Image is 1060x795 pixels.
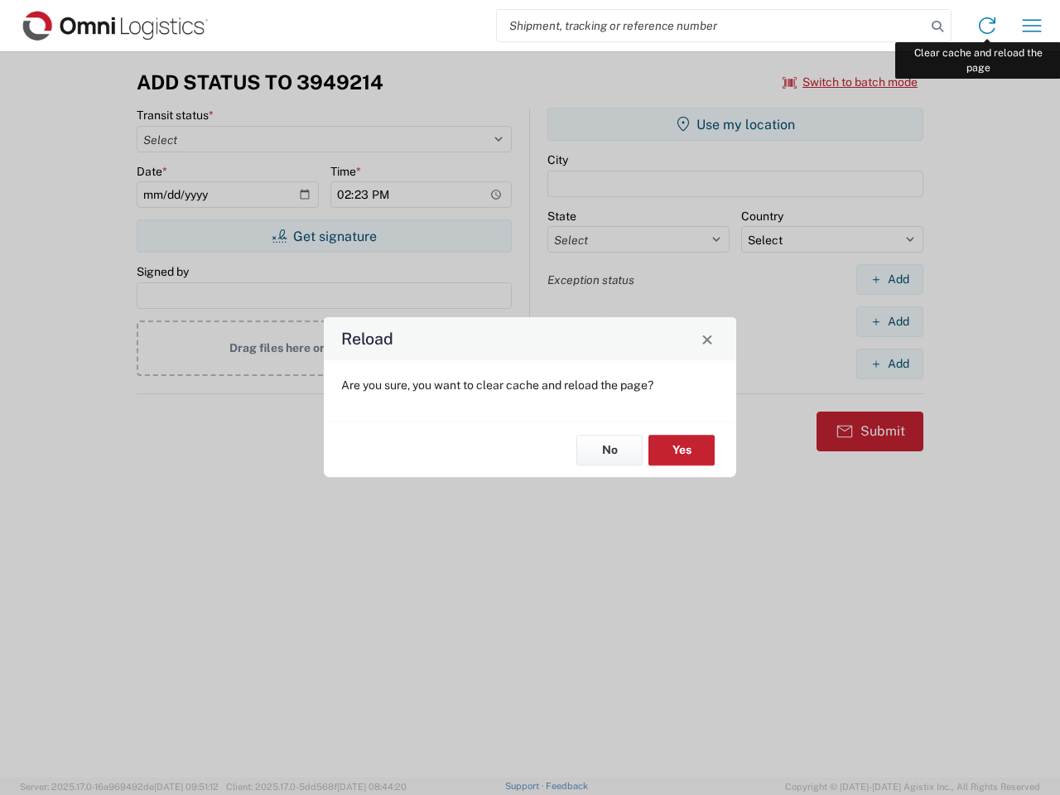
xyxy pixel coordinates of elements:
p: Are you sure, you want to clear cache and reload the page? [341,378,719,393]
input: Shipment, tracking or reference number [497,10,926,41]
button: No [576,435,643,465]
h4: Reload [341,327,393,351]
button: Yes [648,435,715,465]
button: Close [696,327,719,350]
